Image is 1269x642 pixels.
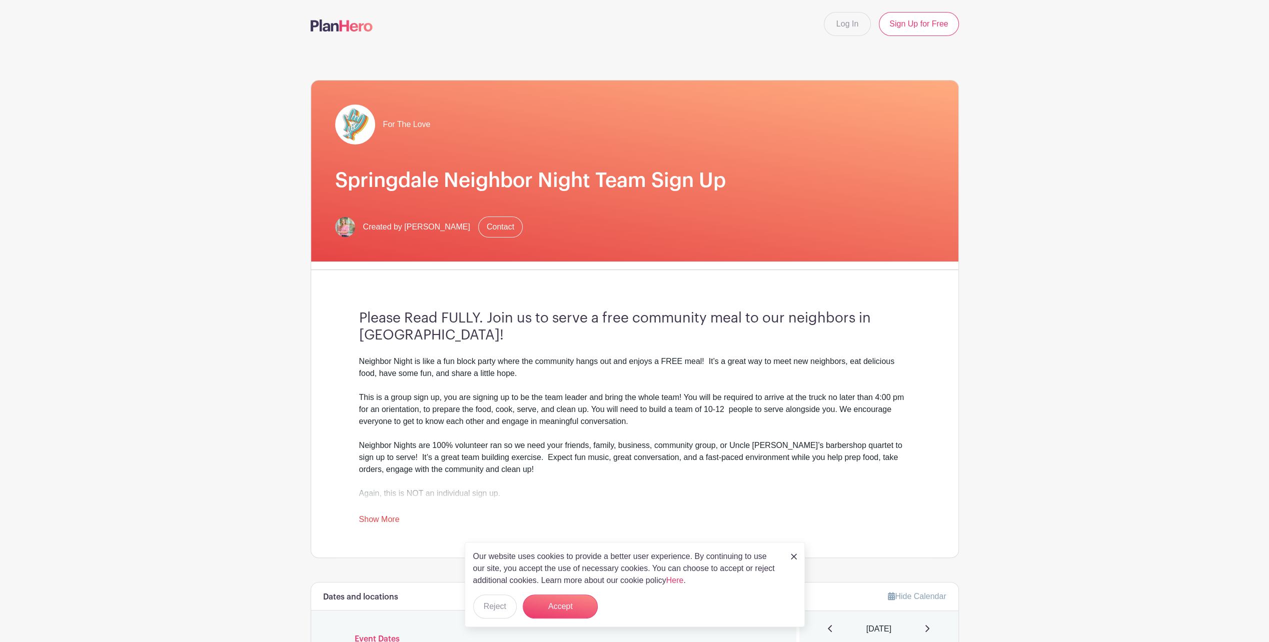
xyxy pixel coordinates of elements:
img: logo-507f7623f17ff9eddc593b1ce0a138ce2505c220e1c5a4e2b4648c50719b7d32.svg [311,19,373,31]
div: Neighbor Night is like a fun block party where the community hangs out and enjoys a FREE meal! It... [359,355,910,427]
div: Neighbor Nights are 100% volunteer ran so we need your friends, family, business, community group... [359,427,910,523]
img: pageload-spinner.gif [335,104,375,144]
a: Contact [478,216,523,237]
img: 2x2%20headshot.png [335,217,355,237]
a: Here [666,576,684,584]
img: close_button-5f87c8562297e5c2d7936805f587ecaba9071eb48480494691a3f1689db116b3.svg [791,553,797,559]
span: [DATE] [866,623,891,635]
h6: Dates and locations [323,592,398,602]
p: Our website uses cookies to provide a better user experience. By continuing to use our site, you ... [473,550,780,586]
h3: Please Read FULLY. Join us to serve a free community meal to our neighbors in [GEOGRAPHIC_DATA]! [359,310,910,343]
button: Reject [473,594,517,618]
a: Show More [359,515,400,527]
a: Hide Calendar [888,592,946,600]
h1: Springdale Neighbor Night Team Sign Up [335,168,934,192]
a: Log In [824,12,871,36]
button: Accept [523,594,598,618]
span: Created by [PERSON_NAME] [363,221,470,233]
a: Sign Up for Free [879,12,958,36]
span: For The Love [383,118,431,130]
